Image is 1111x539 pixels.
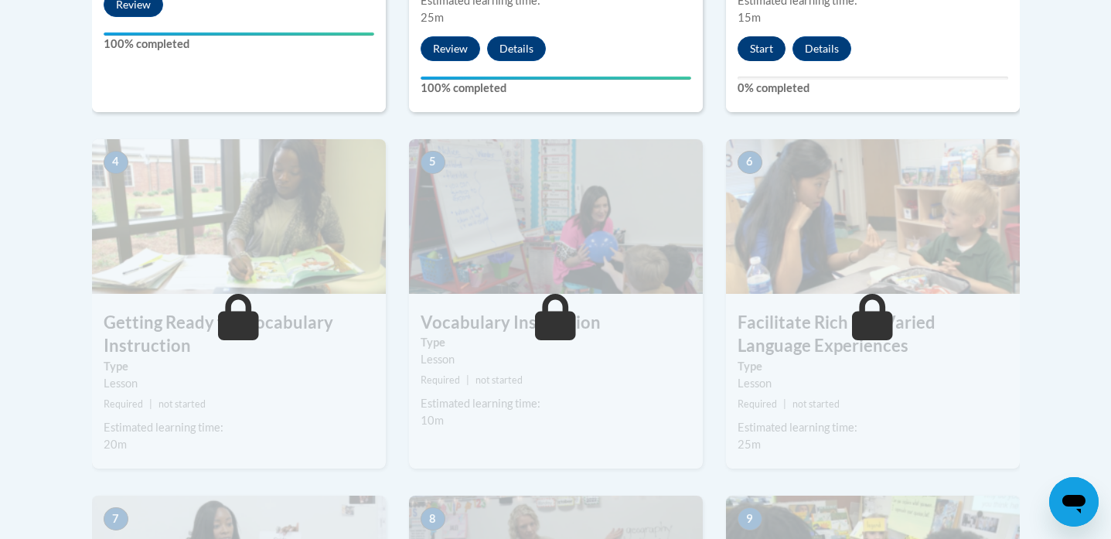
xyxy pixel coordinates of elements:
label: 100% completed [104,36,374,53]
label: Type [421,334,691,351]
span: Required [738,398,777,410]
h3: Vocabulary Instruction [409,311,703,335]
div: Estimated learning time: [421,395,691,412]
span: 4 [104,151,128,174]
div: Your progress [104,32,374,36]
h3: Facilitate Rich and Varied Language Experiences [726,311,1020,359]
label: 100% completed [421,80,691,97]
span: 9 [738,507,762,530]
span: 25m [738,438,761,451]
img: Course Image [726,139,1020,294]
span: Required [421,374,460,386]
iframe: Button to launch messaging window [1049,477,1099,527]
div: Estimated learning time: [738,419,1008,436]
img: Course Image [92,139,386,294]
span: 5 [421,151,445,174]
h3: Getting Ready for Vocabulary Instruction [92,311,386,359]
label: Type [738,358,1008,375]
label: 0% completed [738,80,1008,97]
span: 15m [738,11,761,24]
button: Start [738,36,786,61]
span: | [149,398,152,410]
span: not started [158,398,206,410]
button: Details [487,36,546,61]
span: 20m [104,438,127,451]
div: Estimated learning time: [104,419,374,436]
span: 10m [421,414,444,427]
div: Lesson [104,375,374,392]
span: not started [475,374,523,386]
span: | [466,374,469,386]
span: 6 [738,151,762,174]
span: 8 [421,507,445,530]
div: Your progress [421,77,691,80]
span: 25m [421,11,444,24]
div: Lesson [738,375,1008,392]
button: Review [421,36,480,61]
span: 7 [104,507,128,530]
img: Course Image [409,139,703,294]
div: Lesson [421,351,691,368]
span: Required [104,398,143,410]
label: Type [104,358,374,375]
button: Details [792,36,851,61]
span: | [783,398,786,410]
span: not started [792,398,840,410]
